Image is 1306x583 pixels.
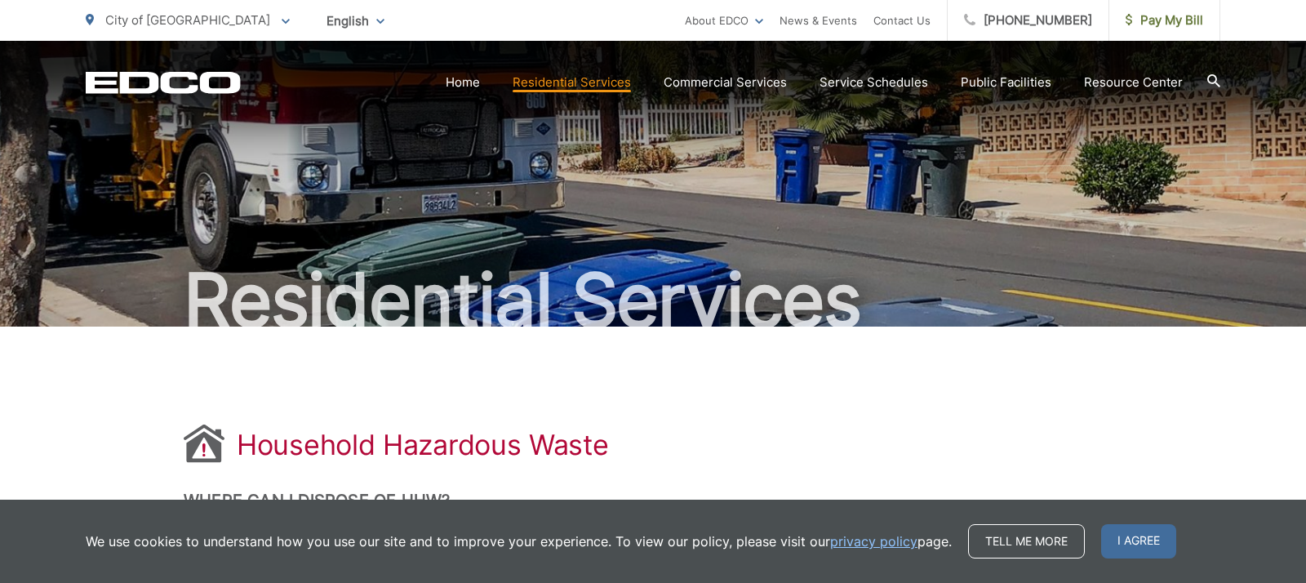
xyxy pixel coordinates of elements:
[237,429,609,461] h1: Household Hazardous Waste
[314,7,397,35] span: English
[968,524,1085,559] a: Tell me more
[830,532,917,551] a: privacy policy
[184,491,1122,510] h2: Where Can I Dispose of HHW?
[685,11,763,30] a: About EDCO
[105,12,270,28] span: City of [GEOGRAPHIC_DATA]
[86,260,1220,341] h2: Residential Services
[961,73,1051,92] a: Public Facilities
[446,73,480,92] a: Home
[86,71,241,94] a: EDCD logo. Return to the homepage.
[820,73,928,92] a: Service Schedules
[1101,524,1176,559] span: I agree
[664,73,787,92] a: Commercial Services
[513,73,631,92] a: Residential Services
[86,532,952,551] p: We use cookies to understand how you use our site and to improve your experience. To view our pol...
[780,11,857,30] a: News & Events
[1084,73,1183,92] a: Resource Center
[1126,11,1203,30] span: Pay My Bill
[873,11,931,30] a: Contact Us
